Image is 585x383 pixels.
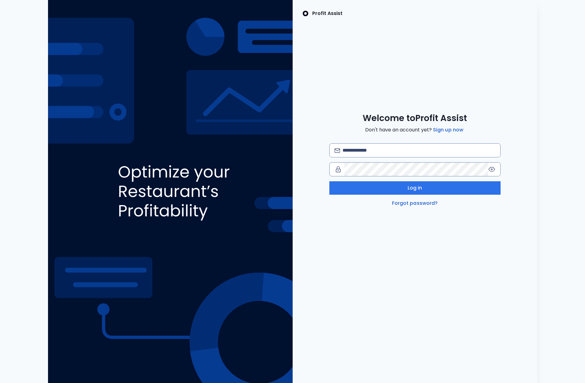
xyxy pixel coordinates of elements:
[408,184,422,192] span: Log in
[391,200,439,207] a: Forgot password?
[312,10,342,17] p: Profit Assist
[302,10,309,17] img: SpotOn Logo
[363,113,467,124] span: Welcome to Profit Assist
[335,148,340,153] img: email
[365,126,465,134] span: Don't have an account yet?
[432,126,465,134] a: Sign up now
[329,181,501,195] button: Log in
